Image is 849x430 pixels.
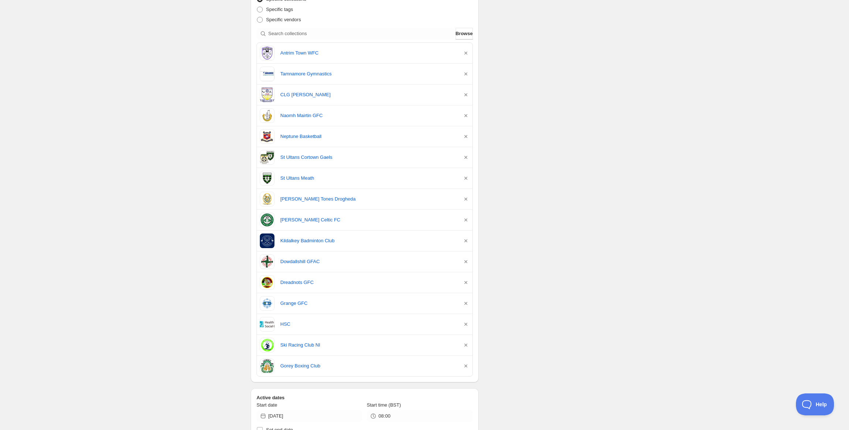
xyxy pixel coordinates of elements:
[266,17,301,22] span: Specific vendors
[280,133,456,140] a: Neptune Basketball
[367,402,401,408] span: Start time (BST)
[280,49,456,57] a: Antrim Town WFC
[280,70,456,78] a: Tamnamore Gymnastics
[796,393,834,415] iframe: Toggle Customer Support
[280,258,456,265] a: Dowdallshill GFAC
[257,402,277,408] span: Start date
[280,362,456,370] a: Gorey Boxing Club
[268,28,454,40] input: Search collections
[280,216,456,224] a: [PERSON_NAME] Celtic FC
[280,112,456,119] a: Naomh Mairtin GFC
[257,394,473,401] h2: Active dates
[266,7,293,12] span: Specific tags
[280,341,456,349] a: Ski Racing Club NI
[280,300,456,307] a: Grange GFC
[280,175,456,182] a: St Ultans Meath
[280,154,456,161] a: St Ultans Cortown Gaels
[456,28,473,40] button: Browse
[456,30,473,37] span: Browse
[280,237,456,244] a: Kildalkey Badminton Club
[280,279,456,286] a: Dreadnots GFC
[280,195,456,203] a: [PERSON_NAME] Tones Drogheda
[280,91,456,98] a: CLG [PERSON_NAME]
[280,321,456,328] a: HSC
